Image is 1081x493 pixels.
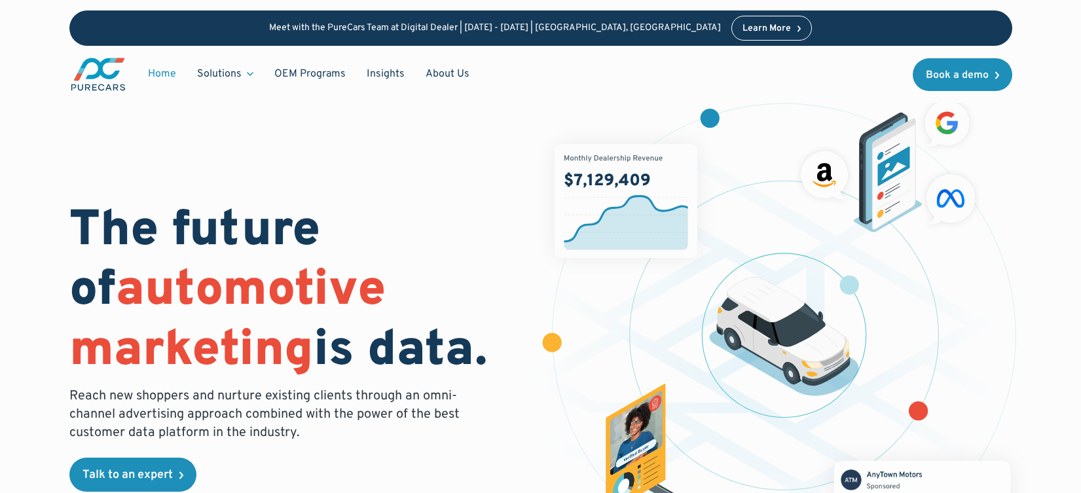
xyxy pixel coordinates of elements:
div: Solutions [197,67,242,81]
a: Insights [356,62,415,86]
a: Talk to an expert [69,458,196,492]
p: Meet with the PureCars Team at Digital Dealer | [DATE] - [DATE] | [GEOGRAPHIC_DATA], [GEOGRAPHIC_... [269,23,721,34]
a: Home [137,62,187,86]
a: About Us [415,62,480,86]
img: chart showing monthly dealership revenue of $7m [555,144,697,258]
p: Reach new shoppers and nurture existing clients through an omni-channel advertising approach comb... [69,387,467,442]
img: purecars logo [69,56,127,92]
a: Learn More [731,16,813,41]
img: illustration of a vehicle [709,277,860,396]
div: Solutions [187,62,264,86]
img: ads on social media and advertising partners [794,94,982,232]
a: Book a demo [913,58,1012,91]
span: automotive marketing [69,260,386,382]
a: OEM Programs [264,62,356,86]
a: main [69,56,127,92]
div: Talk to an expert [82,469,173,481]
h1: The future of is data. [69,202,525,382]
div: Learn More [742,24,791,33]
div: Book a demo [926,70,989,81]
